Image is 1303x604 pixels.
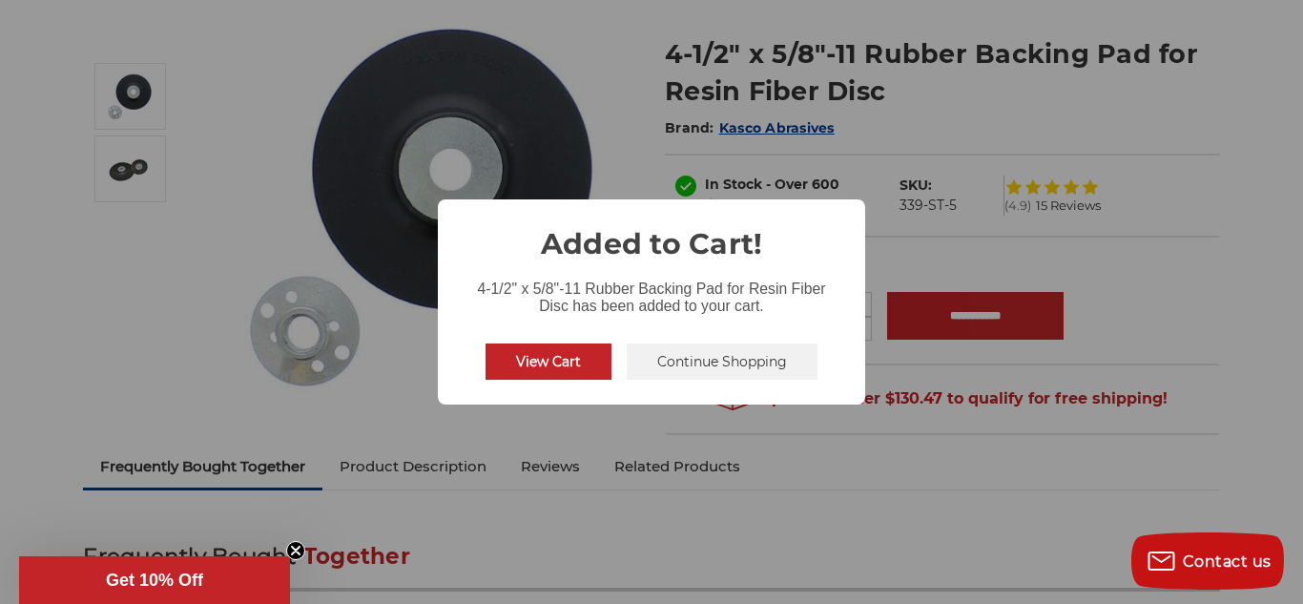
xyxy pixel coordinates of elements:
h2: Added to Cart! [438,199,865,265]
span: Get 10% Off [106,571,203,590]
div: 4-1/2" x 5/8"-11 Rubber Backing Pad for Resin Fiber Disc has been added to your cart. [438,265,865,319]
span: Contact us [1183,552,1272,571]
button: Close teaser [286,541,305,560]
button: Continue Shopping [627,344,817,380]
button: Contact us [1131,532,1284,590]
button: View Cart [486,344,611,380]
